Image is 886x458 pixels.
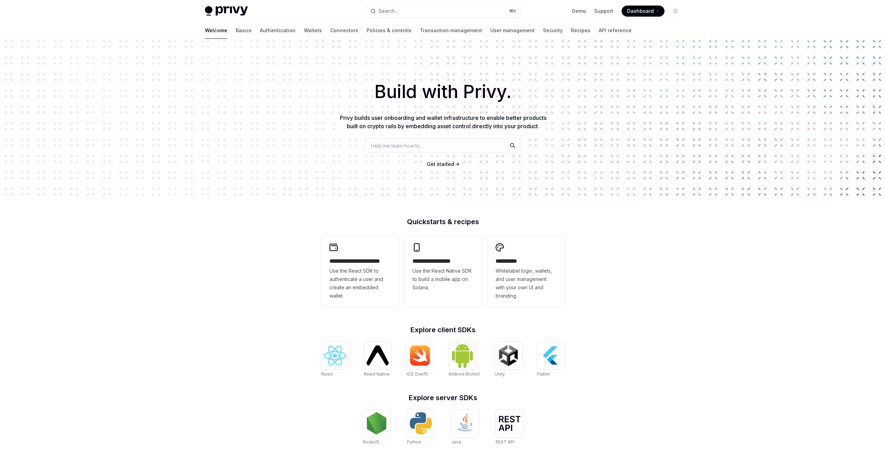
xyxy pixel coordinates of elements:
[407,409,435,446] a: PythonPython
[321,394,565,401] h2: Explore server SDKs
[571,22,590,39] a: Recipes
[406,342,434,378] a: iOS (Swift)iOS (Swift)
[487,236,565,307] a: **** *****Whitelabel login, wallets, and user management with your own UI and branding.
[304,22,322,39] a: Wallets
[406,371,428,377] span: iOS (Swift)
[407,439,421,444] span: Python
[451,342,473,368] img: Android (Kotlin)
[451,409,479,446] a: JavaJava
[413,267,473,292] span: Use the React Native SDK to build a mobile app on Solana.
[321,371,333,377] span: React
[509,8,516,14] span: ⌘ K
[427,161,454,167] span: Get started
[410,412,432,434] img: Python
[404,236,482,307] a: **** **** **** ***Use the React Native SDK to build a mobile app on Solana.
[622,6,664,17] a: Dashboard
[449,371,480,377] span: Android (Kotlin)
[364,371,390,377] span: React Native
[670,6,681,17] button: Toggle dark mode
[367,345,389,365] img: React Native
[594,8,613,15] a: Support
[363,409,390,446] a: NodeJSNodeJS
[454,412,476,434] img: Java
[496,439,514,444] span: REST API
[540,344,562,367] img: Flutter
[490,22,535,39] a: User management
[497,344,519,367] img: Unity
[365,412,388,434] img: NodeJS
[572,8,586,15] a: Demo
[498,416,521,431] img: REST API
[599,22,632,39] a: API reference
[496,267,557,300] span: Whitelabel login, wallets, and user management with your own UI and branding.
[329,267,390,300] span: Use the React SDK to authenticate a user and create an embedded wallet.
[321,326,565,333] h2: Explore client SDKs
[364,342,391,378] a: React NativeReact Native
[495,342,522,378] a: UnityUnity
[496,409,523,446] a: REST APIREST API
[537,342,565,378] a: FlutterFlutter
[495,371,505,377] span: Unity
[340,114,546,130] span: Privy builds user onboarding and wallet infrastructure to enable better products built on crypto ...
[537,371,550,377] span: Flutter
[627,8,654,15] span: Dashboard
[449,342,480,378] a: Android (Kotlin)Android (Kotlin)
[451,439,461,444] span: Java
[365,5,521,17] button: Open search
[367,22,412,39] a: Policies & controls
[236,22,252,39] a: Basics
[205,6,248,16] img: light logo
[324,346,346,365] img: React
[260,22,296,39] a: Authentication
[427,161,454,168] a: Get started
[321,342,349,378] a: ReactReact
[409,345,431,366] img: iOS (Swift)
[11,78,875,105] h1: Build with Privy.
[205,22,227,39] a: Welcome
[371,142,424,149] span: Help me learn how to…
[330,22,358,39] a: Connectors
[321,218,565,225] h2: Quickstarts & recipes
[543,22,563,39] a: Security
[363,439,379,444] span: NodeJS
[379,7,398,15] div: Search...
[420,22,482,39] a: Transaction management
